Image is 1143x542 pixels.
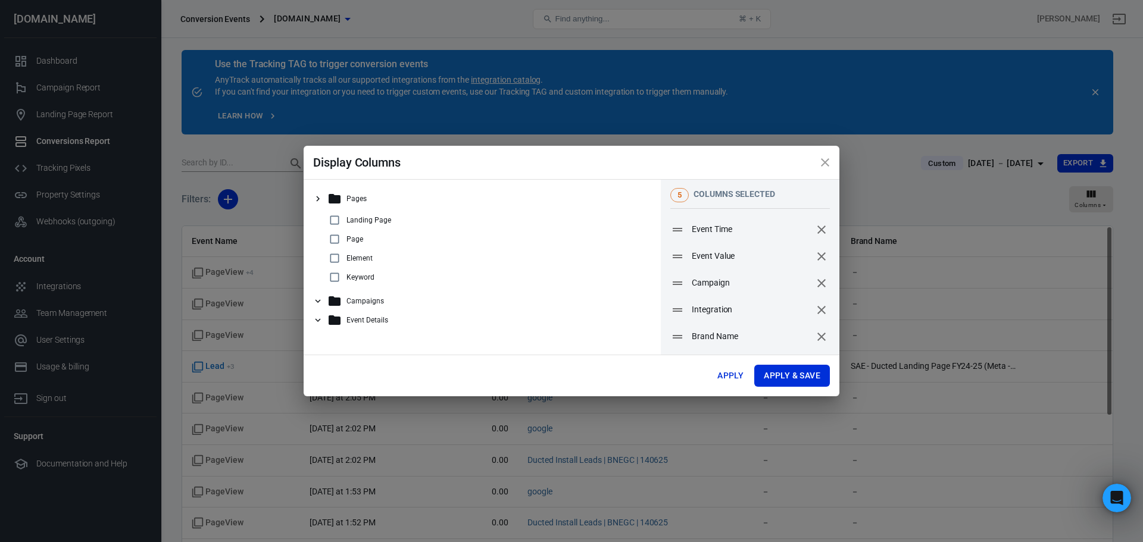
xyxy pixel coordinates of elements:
span: columns selected [694,189,775,199]
div: Brand Nameremove [661,323,839,350]
p: Page [346,235,363,243]
span: Home [46,401,73,409]
div: [PERSON_NAME] [53,200,122,213]
p: Keyword [346,273,374,281]
span: Event Value [692,250,811,262]
span: Brand Name [692,330,811,343]
div: Campaignremove [661,270,839,296]
p: What do you want to track [DATE]? [24,105,214,145]
span: Messages [158,401,199,409]
div: Profile image for JoseLorem IpsUmdol Sitamet, C ad elitsed do eiusmod temporinci utla et dolore-m... [13,178,226,223]
span: Event Time [692,223,811,236]
span: Campaign [692,277,811,289]
p: Event Details [346,316,388,324]
img: Profile image for Jose [24,189,48,212]
img: Profile image for Jose [46,19,70,43]
a: Knowledge Base [17,234,221,256]
p: Element [346,254,373,262]
button: remove [811,220,832,240]
button: remove [811,246,832,267]
div: Close [205,19,226,40]
button: remove [811,300,832,320]
button: remove [811,327,832,347]
p: Campaigns [346,297,384,305]
p: Landing Page [346,216,391,224]
span: Integration [692,303,811,316]
div: Event Valueremove [661,243,839,270]
div: Recent messageProfile image for JoseLorem IpsUmdol Sitamet, C ad elitsed do eiusmod temporinci ut... [12,161,226,223]
div: Knowledge Base [24,239,199,252]
div: Recent message [24,171,214,183]
button: remove [811,273,832,293]
button: close [811,148,839,177]
div: • 3h ago [124,200,158,213]
p: Hi Phill 👋 [24,84,214,105]
span: 5 [673,189,686,201]
button: Messages [119,371,238,419]
div: Event Timeremove [661,216,839,243]
iframe: Intercom live chat [1103,484,1131,512]
button: Apply [711,365,749,387]
img: Profile image for Laurent [24,19,48,43]
span: Display Columns [313,155,401,170]
button: Apply & Save [754,365,830,387]
p: Pages [346,195,367,203]
div: Integrationremove [661,296,839,323]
